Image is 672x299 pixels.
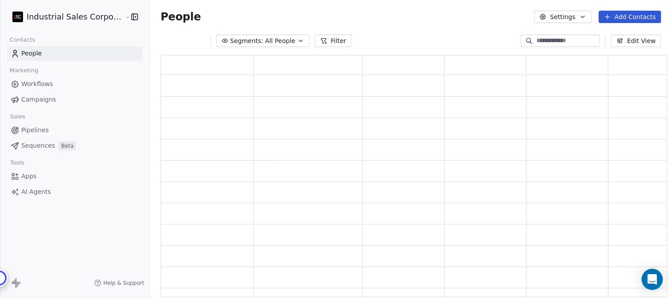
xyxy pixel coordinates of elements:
span: Sales [6,110,29,123]
div: Open Intercom Messenger [642,269,663,290]
button: Add Contacts [599,11,661,23]
span: All People [265,36,295,46]
span: Workflows [21,79,53,89]
span: Beta [58,142,76,150]
span: Help & Support [103,279,144,287]
span: AI Agents [21,187,51,197]
span: People [161,10,201,24]
span: Campaigns [21,95,56,104]
span: People [21,49,42,58]
a: Workflows [7,77,143,91]
img: isc-logo-big.jpg [12,12,23,22]
a: Help & Support [94,279,144,287]
span: Contacts [6,33,39,47]
span: Tools [6,156,28,169]
button: Edit View [611,35,661,47]
span: Industrial Sales Corporation (ISC) [27,11,123,23]
span: Segments: [230,36,264,46]
span: Apps [21,172,37,181]
a: SequencesBeta [7,138,143,153]
a: People [7,46,143,61]
button: Industrial Sales Corporation (ISC) [11,9,119,24]
span: Marketing [6,64,42,77]
a: Campaigns [7,92,143,107]
span: Pipelines [21,126,49,135]
button: Filter [315,35,352,47]
span: Sequences [21,141,55,150]
a: AI Agents [7,185,143,199]
a: Pipelines [7,123,143,138]
button: Settings [534,11,591,23]
a: Apps [7,169,143,184]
